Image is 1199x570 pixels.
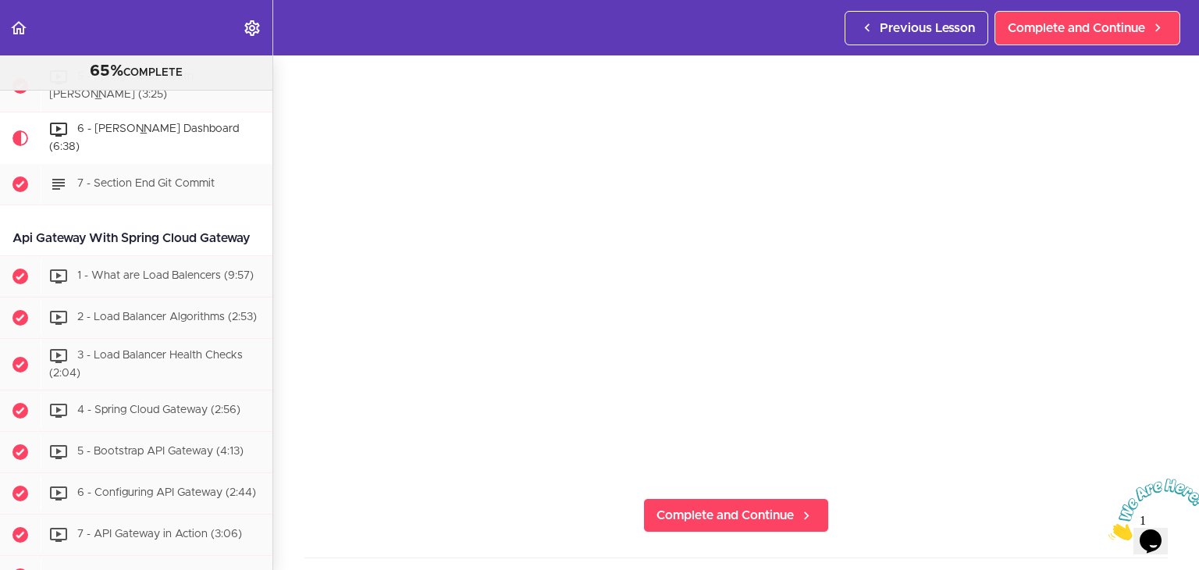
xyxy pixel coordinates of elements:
span: Previous Lesson [880,19,975,37]
span: 6 - Configuring API Gateway (2:44) [77,488,256,499]
a: Previous Lesson [845,11,988,45]
span: 7 - API Gateway in Action (3:06) [77,529,242,540]
svg: Settings Menu [243,19,262,37]
span: 4 - Spring Cloud Gateway (2:56) [77,405,240,416]
svg: Back to course curriculum [9,19,28,37]
span: 6 - [PERSON_NAME] Dashboard (6:38) [49,123,239,152]
img: Chat attention grabber [6,6,103,68]
iframe: chat widget [1102,472,1199,547]
span: 1 - What are Load Balencers (9:57) [77,270,254,281]
span: 7 - Section End Git Commit [77,178,215,189]
a: Complete and Continue [994,11,1180,45]
div: COMPLETE [20,62,253,82]
span: 65% [90,63,123,79]
span: Complete and Continue [1008,19,1145,37]
span: 1 [6,6,12,20]
span: 3 - Load Balancer Health Checks (2:04) [49,350,243,379]
span: 2 - Load Balancer Algorithms (2:53) [77,312,257,322]
a: Complete and Continue [643,498,829,533]
span: 5 - Bootstrap API Gateway (4:13) [77,447,244,458]
span: Complete and Continue [656,506,794,525]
